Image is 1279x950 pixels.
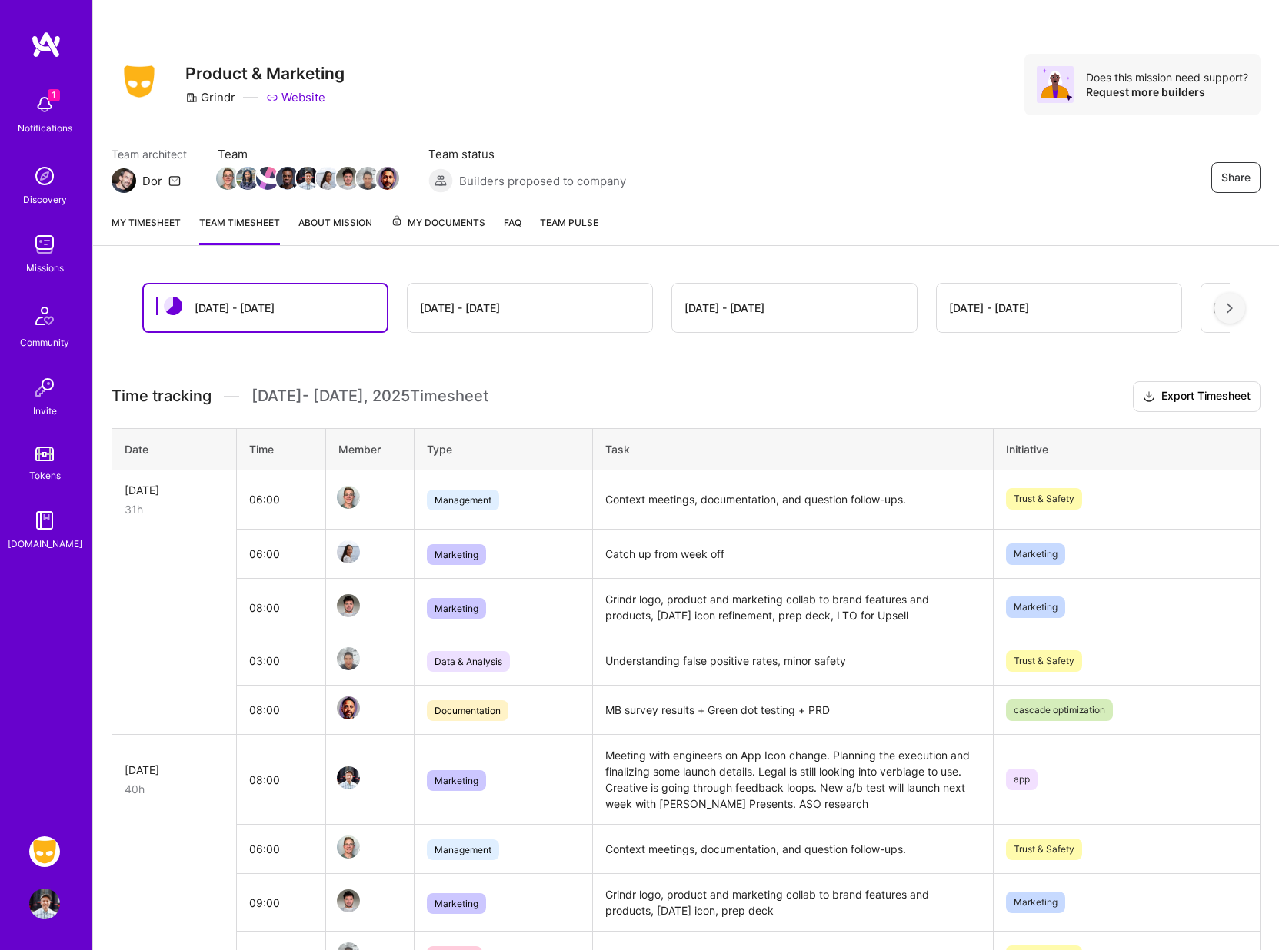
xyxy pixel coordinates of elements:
[168,174,181,187] i: icon Mail
[195,300,275,316] div: [DATE] - [DATE]
[29,836,60,867] img: Grindr: Product & Marketing
[592,636,993,686] td: Understanding false positive rates, minor safety
[237,874,326,932] td: 09:00
[112,168,136,193] img: Team Architect
[185,89,235,105] div: Grindr
[25,889,64,919] a: User Avatar
[316,167,339,190] img: Team Member Avatar
[337,696,360,719] img: Team Member Avatar
[428,168,453,193] img: Builders proposed to company
[125,762,224,778] div: [DATE]
[29,505,60,536] img: guide book
[1133,381,1261,412] button: Export Timesheet
[29,889,60,919] img: User Avatar
[20,334,69,350] div: Community
[237,636,326,686] td: 03:00
[185,64,345,83] h3: Product & Marketing
[993,428,1260,470] th: Initiative
[29,89,60,120] img: bell
[337,647,360,670] img: Team Member Avatar
[26,297,63,334] img: Community
[1006,650,1082,672] span: Trust & Safety
[378,165,398,191] a: Team Member Avatar
[112,146,187,162] span: Team architect
[318,165,338,191] a: Team Member Avatar
[23,191,67,208] div: Discovery
[1006,596,1065,618] span: Marketing
[338,765,358,791] a: Team Member Avatar
[125,501,224,517] div: 31h
[1227,303,1233,314] img: right
[337,540,360,563] img: Team Member Avatar
[31,31,62,58] img: logo
[237,428,326,470] th: Time
[298,214,372,245] a: About Mission
[142,173,162,189] div: Dor
[337,766,360,789] img: Team Member Avatar
[1006,699,1113,721] span: cascade optimization
[278,165,298,191] a: Team Member Avatar
[112,428,237,470] th: Date
[592,686,993,735] td: MB survey results + Green dot testing + PRD
[337,594,360,617] img: Team Member Avatar
[48,89,60,101] span: 1
[1086,70,1248,85] div: Does this mission need support?
[427,651,510,672] span: Data & Analysis
[29,229,60,260] img: teamwork
[592,874,993,932] td: Grindr logo, product and marketing collab to brand features and products, [DATE] icon, prep deck
[540,217,598,228] span: Team Pulse
[237,470,326,530] td: 06:00
[35,447,54,461] img: tokens
[33,403,57,419] div: Invite
[251,387,488,406] span: [DATE] - [DATE] , 2025 Timesheet
[592,428,993,470] th: Task
[296,167,319,190] img: Team Member Avatar
[1006,769,1038,790] span: app
[391,214,485,231] span: My Documents
[391,214,485,245] a: My Documents
[1037,66,1074,103] img: Avatar
[504,214,521,245] a: FAQ
[427,770,486,791] span: Marketing
[276,167,299,190] img: Team Member Avatar
[218,146,398,162] span: Team
[266,89,325,105] a: Website
[1221,170,1251,185] span: Share
[427,893,486,914] span: Marketing
[112,387,212,406] span: Time tracking
[1006,892,1065,913] span: Marketing
[358,165,378,191] a: Team Member Avatar
[8,536,82,552] div: [DOMAIN_NAME]
[238,165,258,191] a: Team Member Avatar
[1086,85,1248,99] div: Request more builders
[427,598,486,619] span: Marketing
[256,167,279,190] img: Team Member Avatar
[338,834,358,860] a: Team Member Avatar
[1006,488,1082,510] span: Trust & Safety
[338,484,358,510] a: Team Member Avatar
[29,161,60,191] img: discovery
[427,839,499,860] span: Management
[237,579,326,636] td: 08:00
[237,530,326,579] td: 06:00
[592,735,993,825] td: Meeting with engineers on App Icon change. Planning the execution and finalizing some launch deta...
[338,695,358,721] a: Team Member Avatar
[427,490,499,510] span: Management
[199,214,280,245] a: Team timesheet
[112,61,167,102] img: Company Logo
[592,825,993,874] td: Context meetings, documentation, and question follow-ups.
[949,300,1029,316] div: [DATE] - [DATE]
[26,260,64,276] div: Missions
[164,297,182,315] img: status icon
[185,91,198,104] i: icon CompanyGray
[237,825,326,874] td: 06:00
[25,836,64,867] a: Grindr: Product & Marketing
[29,372,60,403] img: Invite
[459,173,626,189] span: Builders proposed to company
[337,835,360,859] img: Team Member Avatar
[1006,543,1065,565] span: Marketing
[112,214,181,245] a: My timesheet
[236,167,259,190] img: Team Member Avatar
[125,781,224,797] div: 40h
[337,486,360,509] img: Team Member Avatar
